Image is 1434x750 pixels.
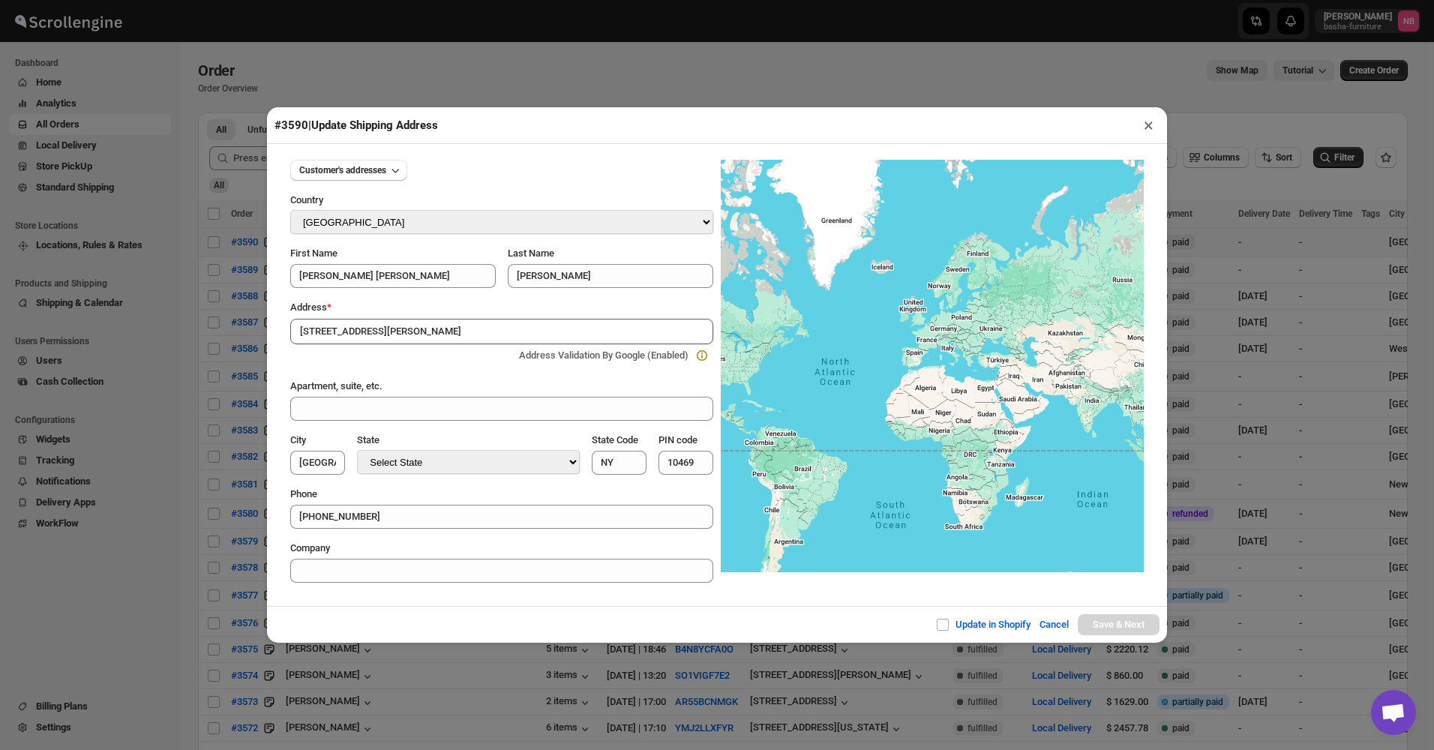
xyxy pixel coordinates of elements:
[274,118,438,132] span: #3590 | Update Shipping Address
[290,434,306,445] span: City
[927,610,1039,640] button: Update in Shopify
[1371,690,1416,735] div: Open chat
[290,380,382,391] span: Apartment, suite, etc.
[290,542,330,553] span: Company
[290,160,407,181] button: Customer's addresses
[290,300,713,315] div: Address
[290,193,713,210] div: Country
[290,247,337,259] span: First Name
[955,619,1030,630] span: Update in Shopify
[519,349,688,361] span: Address Validation By Google (Enabled)
[357,433,579,450] div: State
[290,488,317,499] span: Phone
[1138,115,1159,136] button: ×
[658,434,697,445] span: PIN code
[508,247,554,259] span: Last Name
[299,164,386,176] span: Customer's addresses
[290,319,713,344] input: Enter a address
[1030,610,1078,640] button: Cancel
[592,434,638,445] span: State Code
